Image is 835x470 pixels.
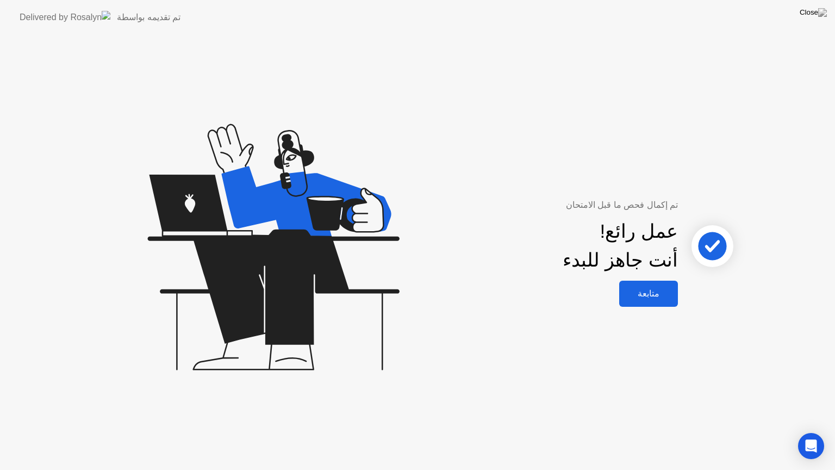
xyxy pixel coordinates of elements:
[619,281,678,307] button: متابعة
[798,433,824,459] div: Open Intercom Messenger
[800,8,827,17] img: Close
[453,199,678,212] div: تم إكمال فحص ما قبل الامتحان
[622,288,675,299] div: متابعة
[563,217,678,275] div: عمل رائع! أنت جاهز للبدء
[20,11,110,23] img: Delivered by Rosalyn
[117,11,180,24] div: تم تقديمه بواسطة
